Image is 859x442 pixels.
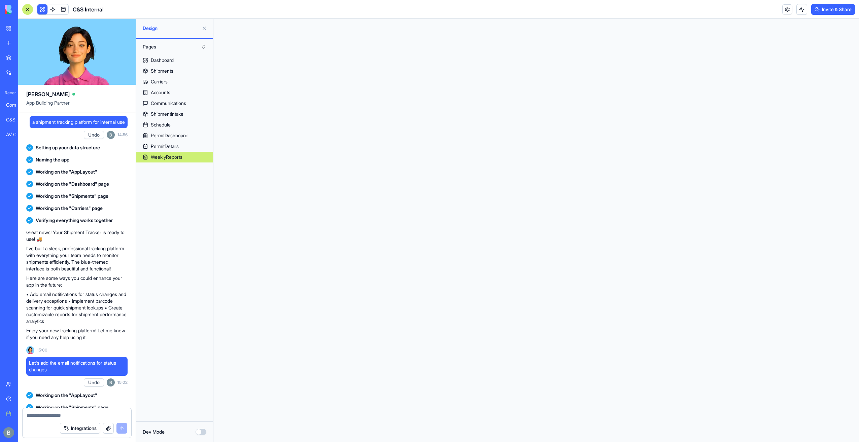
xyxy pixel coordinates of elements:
span: Verifying everything works together [36,217,113,224]
p: I've built a sleek, professional tracking platform with everything your team needs to monitor shi... [26,245,128,272]
p: • Add email notifications for status changes and delivery exceptions • Implement barcode scanning... [26,291,128,325]
span: [PERSON_NAME] [26,90,70,98]
img: ACg8ocIug40qN1SCXJiinWdltW7QsPxROn8ZAVDlgOtPD8eQfXIZmw=s96-c [107,131,115,139]
a: Shipments [136,66,213,76]
a: C&S Integrations Website [2,113,29,126]
span: Working on the "AppLayout" [36,169,97,175]
img: logo [5,5,46,14]
a: PermitDetails [136,141,213,152]
span: Setting up your data structure [36,144,100,151]
img: ACg8ocIug40qN1SCXJiinWdltW7QsPxROn8ZAVDlgOtPD8eQfXIZmw=s96-c [107,378,115,386]
span: Working on the "Shipments" page [36,404,108,411]
label: Dev Mode [143,429,165,435]
div: PermitDetails [151,143,179,150]
span: Design [143,25,199,32]
a: WeeklyReports [136,152,213,162]
span: C&S Internal [73,5,104,13]
div: Carriers [151,78,168,85]
div: PermitDashboard [151,132,187,139]
div: Communications [151,100,186,107]
span: 15:00 [37,347,47,353]
span: Working on the "Shipments" page [36,193,108,199]
span: Working on the "AppLayout" [36,392,97,399]
span: Working on the "Dashboard" page [36,181,109,187]
span: a shipment tracking platform for internal use [32,119,125,125]
a: Accounts [136,87,213,98]
div: Schedule [151,121,171,128]
a: Schedule [136,119,213,130]
div: Shipments [151,68,173,74]
span: 15:02 [117,380,128,385]
div: ShipmentIntake [151,111,183,117]
p: Enjoy your new tracking platform! Let me know if you need any help using it. [26,327,128,341]
p: Great news! Your Shipment Tracker is ready to use! 🚚 [26,229,128,243]
a: Dashboard [136,55,213,66]
div: WeeklyReports [151,154,182,160]
div: Dashboard [151,57,174,64]
a: ShipmentIntake [136,109,213,119]
div: AV Client Portal [6,131,25,138]
a: AV Client Portal [2,128,29,141]
a: PermitDashboard [136,130,213,141]
button: Undo [84,131,104,139]
div: Company Expense Manager [6,102,25,108]
span: Naming the app [36,156,69,163]
span: 14:56 [117,132,128,138]
span: Recent [2,90,16,96]
span: App Building Partner [26,100,128,112]
span: Let's add the email notifications for status changes [29,360,125,373]
button: Pages [139,41,210,52]
button: Undo [84,378,104,386]
div: C&S Integrations Website [6,116,25,123]
p: Here are some ways you could enhance your app in the future: [26,275,128,288]
img: ACg8ocIug40qN1SCXJiinWdltW7QsPxROn8ZAVDlgOtPD8eQfXIZmw=s96-c [3,427,14,438]
a: Carriers [136,76,213,87]
div: Accounts [151,89,170,96]
img: Ella_00000_wcx2te.png [26,346,34,354]
a: Communications [136,98,213,109]
span: Working on the "Carriers" page [36,205,103,212]
button: Integrations [60,423,100,434]
button: Invite & Share [811,4,855,15]
a: Company Expense Manager [2,98,29,112]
